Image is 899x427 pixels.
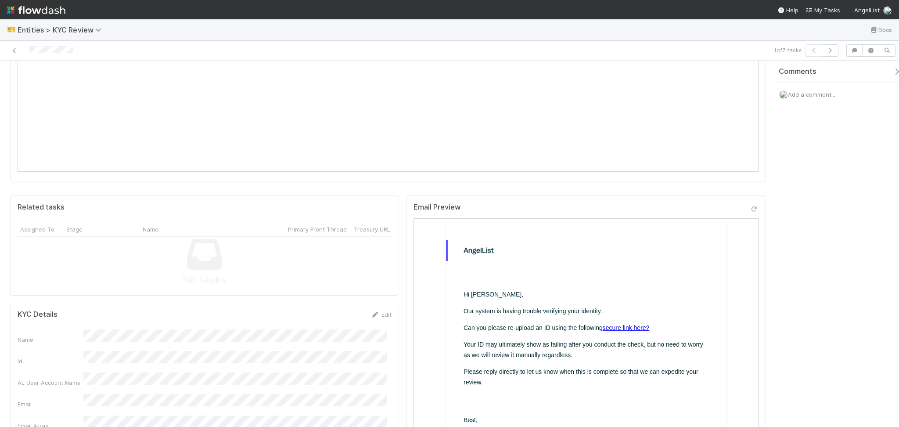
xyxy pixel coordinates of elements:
[20,225,54,234] span: Assigned To
[288,225,347,234] span: Primary Front Thread
[50,104,295,114] p: Can you please re-upload an ID using the following
[18,335,83,344] div: Name
[50,87,295,98] p: Our system is having trouble verifying your identity.
[18,203,65,212] h5: Related tasks
[183,272,227,288] span: No tasks
[371,311,392,318] a: Edit
[66,225,83,234] span: Stage
[18,357,83,365] div: Id
[34,27,80,36] img: AngelList
[870,25,892,35] a: Docs
[18,400,83,409] div: Email
[50,120,295,141] p: Your ID may ultimately show as failing after you conduct the check, but no need to worry as we wi...
[18,310,58,319] h5: KYC Details
[18,25,106,34] span: Entities > KYC Review
[779,90,788,99] img: avatar_d8fc9ee4-bd1b-4062-a2a8-84feb2d97839.png
[7,26,16,33] span: 🎫
[777,6,798,14] div: Help
[50,70,295,81] p: Hi [PERSON_NAME],
[354,225,390,234] span: Treasury URL
[50,196,295,228] p: Best, AngelList’s Belltower KYC Team
[7,3,65,18] img: logo-inverted-e16ddd16eac7371096b0.svg
[806,7,840,14] span: My Tasks
[18,378,83,387] div: AL User Account Name
[50,148,295,169] p: Please reply directly to let us know when this is complete so that we can expedite your review.
[854,7,880,14] span: AngelList
[779,67,816,76] span: Comments
[143,225,158,234] span: Name
[883,6,892,15] img: avatar_d8fc9ee4-bd1b-4062-a2a8-84feb2d97839.png
[774,46,802,54] span: 1 of 7 tasks
[788,91,835,98] span: Add a comment...
[189,105,236,112] a: secure link here?
[806,6,840,14] a: My Tasks
[414,203,460,212] h5: Email Preview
